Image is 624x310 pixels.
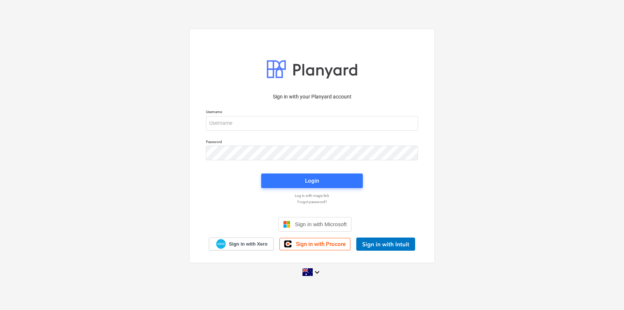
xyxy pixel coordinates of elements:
button: Login [261,173,363,188]
img: Xero logo [216,239,226,249]
div: Login [305,176,319,186]
p: Password [206,139,418,146]
a: Sign in with Xero [209,238,274,250]
a: Forgot password? [202,199,422,204]
p: Username [206,109,418,116]
p: Sign in with your Planyard account [206,93,418,101]
span: Sign in with Microsoft [295,221,347,227]
a: Sign in with Procore [279,238,350,250]
input: Username [206,116,418,131]
span: Sign in with Xero [229,241,267,247]
span: Sign in with Procore [296,241,346,247]
img: Microsoft logo [283,221,290,228]
i: keyboard_arrow_down [313,268,322,277]
a: Log in with magic link [202,193,422,198]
